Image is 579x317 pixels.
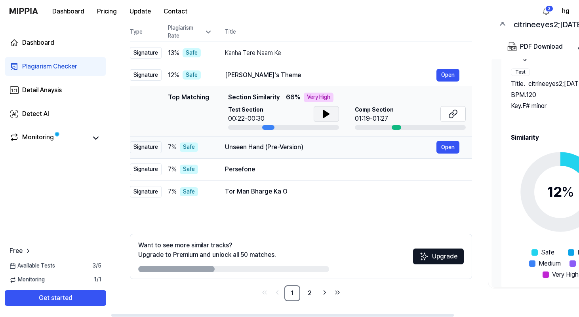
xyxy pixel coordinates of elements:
[506,39,564,55] button: PDF Download
[168,24,212,40] div: Plagiarism Rate
[46,4,91,19] button: Dashboard
[228,114,265,123] div: 00:22-00:30
[168,165,177,174] span: 7 %
[92,262,101,270] span: 3 / 5
[436,69,459,82] button: Open
[168,48,179,58] span: 13 %
[22,133,54,144] div: Monitoring
[413,255,464,263] a: SparklesUpgrade
[22,85,62,95] div: Detail Anaysis
[138,241,276,260] div: Want to see more similar tracks? Upgrade to Premium and unlock all 50 matches.
[520,42,563,52] div: PDF Download
[304,93,333,102] div: Very High
[5,290,106,306] button: Get started
[259,287,270,298] a: Go to first page
[168,142,177,152] span: 7 %
[94,276,101,284] span: 1 / 1
[355,106,394,114] span: Comp Section
[286,93,301,102] span: 66 %
[547,181,574,203] div: 12
[225,70,436,80] div: [PERSON_NAME]'s Theme
[355,114,394,123] div: 01:19-01:27
[130,285,472,301] nav: pagination
[130,69,162,81] div: Signature
[5,81,106,100] a: Detail Anaysis
[302,285,318,301] a: 2
[10,276,45,284] span: Monitoring
[10,133,87,144] a: Monitoring
[225,142,436,152] div: Unseen Hand (Pre-Version)
[540,5,552,17] button: 알림2
[507,42,517,51] img: PDF Download
[10,262,55,270] span: Available Tests
[183,70,201,80] div: Safe
[180,142,198,152] div: Safe
[545,6,553,12] div: 2
[272,287,283,298] a: Go to previous page
[123,0,157,22] a: Update
[225,23,472,42] th: Title
[511,79,525,89] span: Title .
[10,246,23,256] span: Free
[225,48,459,58] div: Kanha Tere Naam Ke
[511,68,530,76] div: Test
[22,38,54,47] div: Dashboard
[552,270,579,279] span: Very High
[168,93,209,130] div: Top Matching
[130,163,162,175] div: Signature
[5,104,106,123] a: Detect AI
[541,6,551,16] img: 알림
[22,109,49,119] div: Detect AI
[183,48,201,58] div: Safe
[228,93,280,102] span: Section Similarity
[10,8,38,14] img: logo
[541,248,554,257] span: Safe
[225,187,459,196] div: Tor Man Bharge Ka O
[180,165,198,174] div: Safe
[130,186,162,198] div: Signature
[5,57,106,76] a: Plagiarism Checker
[332,287,343,298] a: Go to last page
[436,141,459,154] button: Open
[225,165,459,174] div: Persefone
[5,33,106,52] a: Dashboard
[413,249,464,264] button: Upgrade
[22,62,77,71] div: Plagiarism Checker
[319,287,330,298] a: Go to next page
[180,187,198,197] div: Safe
[228,106,265,114] span: Test Section
[130,47,162,59] div: Signature
[168,70,179,80] span: 12 %
[123,4,157,19] button: Update
[130,23,162,42] th: Type
[168,187,177,196] span: 7 %
[284,285,300,301] a: 1
[419,252,429,261] img: Sparkles
[91,4,123,19] button: Pricing
[539,259,561,268] span: Medium
[130,141,162,153] div: Signature
[10,246,32,256] a: Free
[562,183,574,200] span: %
[157,4,194,19] button: Contact
[562,6,569,16] button: hg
